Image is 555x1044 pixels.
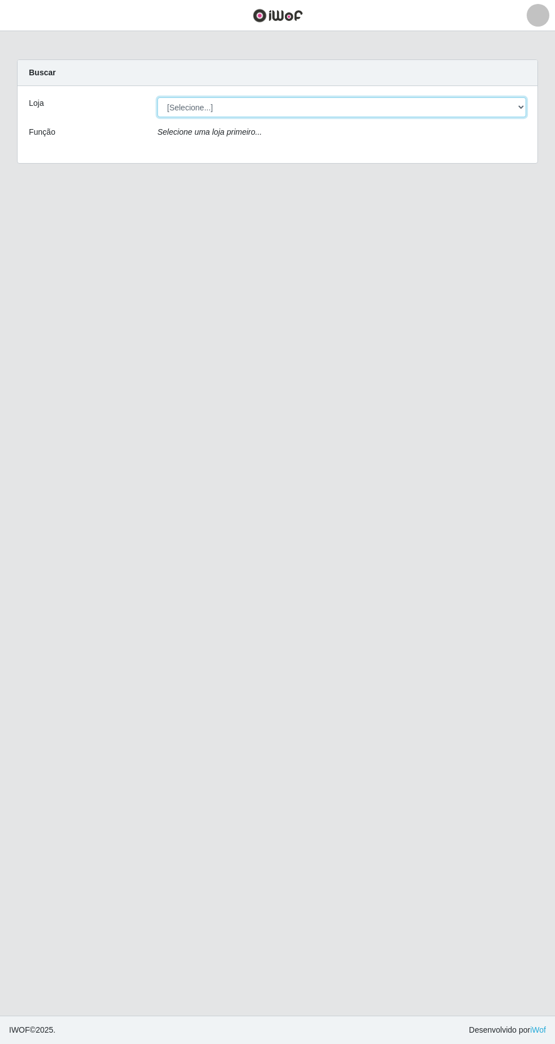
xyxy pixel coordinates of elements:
[29,68,55,77] strong: Buscar
[29,126,55,138] label: Função
[29,97,44,109] label: Loja
[253,8,303,23] img: CoreUI Logo
[157,127,262,136] i: Selecione uma loja primeiro...
[530,1025,546,1034] a: iWof
[9,1025,30,1034] span: IWOF
[9,1024,55,1036] span: © 2025 .
[469,1024,546,1036] span: Desenvolvido por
